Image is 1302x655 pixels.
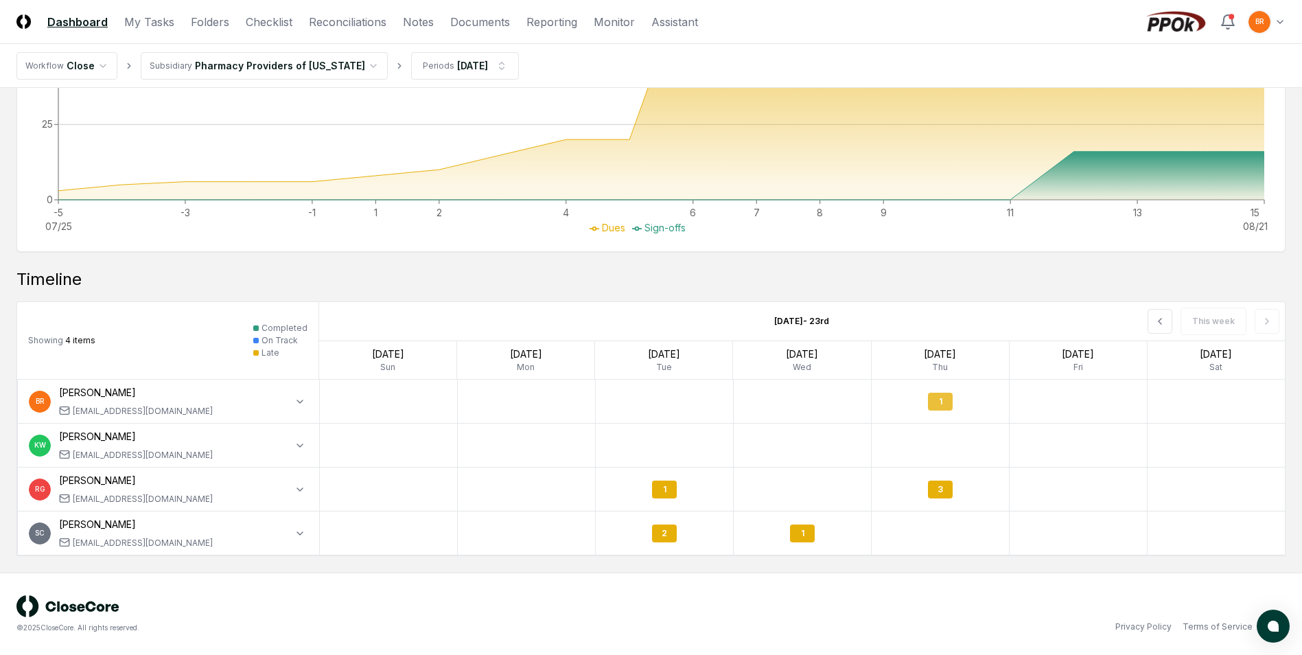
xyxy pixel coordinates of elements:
[47,14,108,30] a: Dashboard
[1133,207,1142,218] tspan: 13
[73,449,213,461] div: [EMAIL_ADDRESS][DOMAIN_NAME]
[16,268,1286,290] div: Timeline
[1257,610,1290,643] button: atlas-launcher
[872,347,1009,361] div: [DATE]
[246,14,292,30] a: Checklist
[59,473,213,487] div: [PERSON_NAME]
[928,481,953,498] div: 3
[261,347,279,359] div: Late
[16,595,119,617] img: logo
[309,14,386,30] a: Reconciliations
[47,194,53,205] tspan: 0
[261,322,307,334] div: Completed
[651,14,698,30] a: Assistant
[754,207,760,218] tspan: 7
[73,493,213,505] div: [EMAIL_ADDRESS][DOMAIN_NAME]
[319,361,456,374] div: Sun
[790,525,815,542] div: 1
[25,60,64,72] div: Workflow
[16,52,519,80] nav: breadcrumb
[1010,347,1147,361] div: [DATE]
[1148,361,1285,374] div: Sat
[652,525,677,542] div: 2
[411,52,519,80] button: Periods[DATE]
[150,60,192,72] div: Subsidiary
[42,118,53,130] tspan: 25
[595,361,732,374] div: Tue
[1251,207,1259,218] tspan: 15
[191,14,229,30] a: Folders
[16,623,651,633] div: © 2025 CloseCore. All rights reserved.
[872,361,1009,374] div: Thu
[1007,207,1014,218] tspan: 11
[34,440,46,450] span: KW
[16,14,31,29] img: Logo
[437,207,442,218] tspan: 2
[706,304,898,338] div: [DATE] - 23rd
[374,207,377,218] tspan: 1
[124,14,174,30] a: My Tasks
[690,207,696,218] tspan: 6
[1143,11,1209,33] img: PPOk logo
[652,481,677,498] div: 1
[928,393,953,411] div: 1
[563,207,569,218] tspan: 4
[1255,16,1264,27] span: BR
[261,334,298,347] div: On Track
[36,396,45,406] span: BR
[403,14,434,30] a: Notes
[594,14,635,30] a: Monitor
[644,222,686,233] span: Sign-offs
[457,361,594,374] div: Mon
[59,517,213,531] div: [PERSON_NAME]
[602,222,625,233] span: Dues
[1247,10,1272,34] button: BR
[308,207,316,218] tspan: -1
[35,484,45,494] span: RG
[35,528,45,538] span: SC
[450,14,510,30] a: Documents
[59,429,213,444] div: [PERSON_NAME]
[1010,361,1147,374] div: Fri
[457,347,594,361] div: [DATE]
[1148,347,1285,361] div: [DATE]
[319,347,456,361] div: [DATE]
[526,14,577,30] a: Reporting
[28,335,63,345] span: Showing
[59,385,213,400] div: [PERSON_NAME]
[28,334,95,347] div: 4 items
[457,58,488,73] div: [DATE]
[73,405,213,417] div: [EMAIL_ADDRESS][DOMAIN_NAME]
[881,207,887,218] tspan: 9
[1115,621,1172,633] a: Privacy Policy
[595,347,732,361] div: [DATE]
[733,361,870,374] div: Wed
[54,207,63,218] tspan: -5
[423,60,454,72] div: Periods
[73,537,213,549] div: [EMAIL_ADDRESS][DOMAIN_NAME]
[817,207,823,218] tspan: 8
[733,347,870,361] div: [DATE]
[181,207,190,218] tspan: -3
[1183,621,1253,633] a: Terms of Service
